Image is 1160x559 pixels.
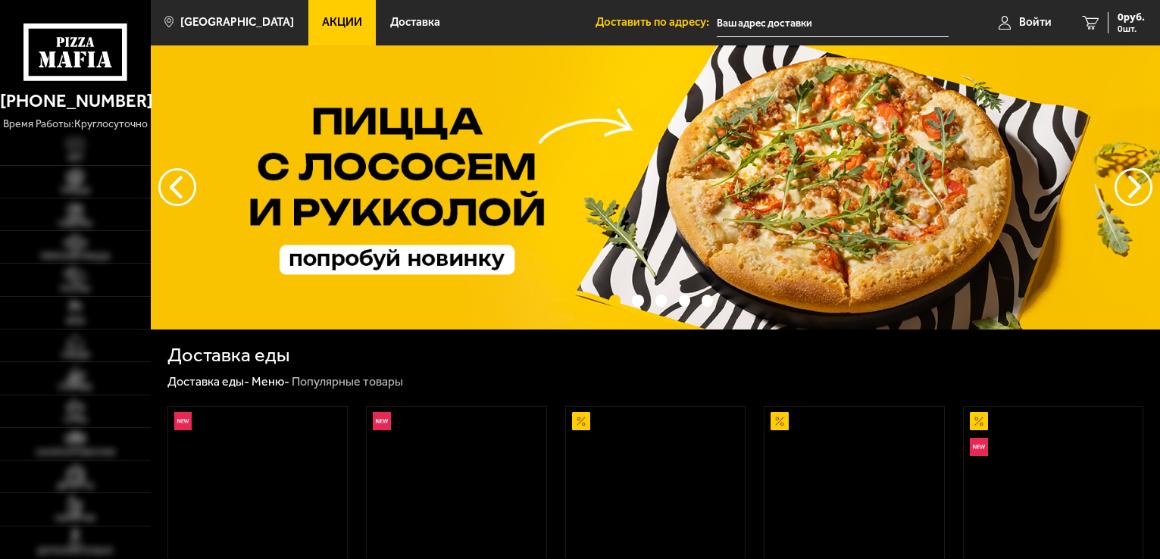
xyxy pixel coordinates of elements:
span: 0 шт. [1118,24,1145,33]
span: Акции [322,17,362,28]
button: предыдущий [1115,168,1152,206]
button: точки переключения [609,295,621,306]
button: точки переключения [632,295,643,306]
button: точки переключения [655,295,667,306]
div: Популярные товары [292,374,403,390]
a: Меню- [252,374,289,389]
span: [GEOGRAPHIC_DATA] [180,17,294,28]
button: точки переключения [702,295,713,306]
img: Новинка [970,438,988,456]
span: Доставить по адресу: [596,17,717,28]
img: Акционный [970,412,988,430]
img: Новинка [373,412,391,430]
img: Новинка [174,412,192,430]
input: Ваш адрес доставки [717,9,949,37]
button: точки переключения [679,295,690,306]
img: Акционный [771,412,789,430]
span: Доставка [390,17,440,28]
img: Акционный [572,412,590,430]
button: следующий [158,168,196,206]
a: Доставка еды- [167,374,249,389]
span: Войти [1019,17,1052,28]
h1: Доставка еды [167,345,289,365]
span: 0 руб. [1118,12,1145,23]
